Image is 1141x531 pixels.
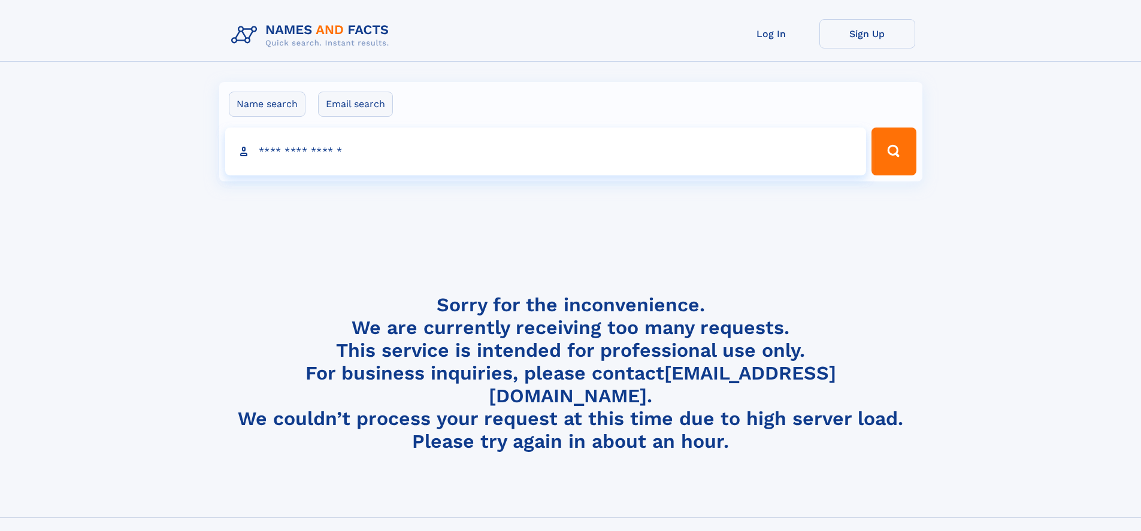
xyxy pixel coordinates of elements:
[226,19,399,51] img: Logo Names and Facts
[819,19,915,48] a: Sign Up
[724,19,819,48] a: Log In
[489,362,836,407] a: [EMAIL_ADDRESS][DOMAIN_NAME]
[871,128,916,175] button: Search Button
[229,92,305,117] label: Name search
[226,293,915,453] h4: Sorry for the inconvenience. We are currently receiving too many requests. This service is intend...
[318,92,393,117] label: Email search
[225,128,867,175] input: search input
